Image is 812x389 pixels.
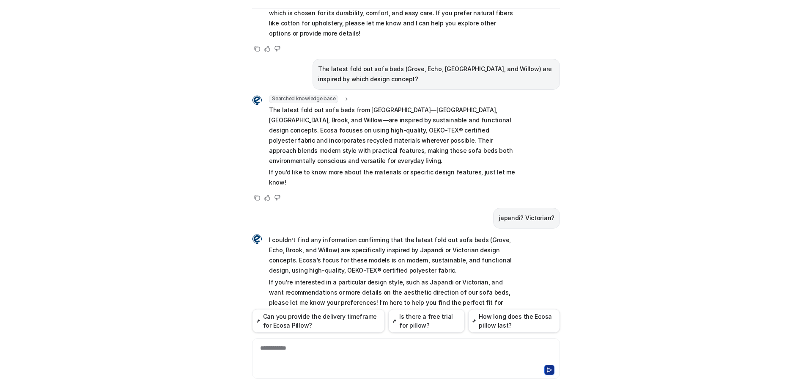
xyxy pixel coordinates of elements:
[269,277,516,318] p: If you’re interested in a particular design style, such as Japandi or Victorian, and want recomme...
[269,95,338,103] span: Searched knowledge base
[269,235,516,276] p: I couldn’t find any information confirming that the latest fold out sofa beds (Grove, Echo, Brook...
[499,213,554,223] p: japandi? Victorian?
[252,95,262,105] img: Widget
[269,105,516,166] p: The latest fold out sofa beds from [GEOGRAPHIC_DATA]—[GEOGRAPHIC_DATA], [GEOGRAPHIC_DATA], Brook,...
[252,309,385,333] button: Can you provide the delivery timeframe for Ecosa Pillow?
[388,309,465,333] button: Is there a free trial for pillow?
[269,167,516,188] p: If you’d like to know more about the materials or specific design features, just let me know!
[468,309,560,333] button: How long does the Ecosa pillow last?
[252,234,262,244] img: Widget
[318,64,554,84] p: The latest fold out sofa beds (Grove, Echo, [GEOGRAPHIC_DATA], and Willow) are inspired by which ...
